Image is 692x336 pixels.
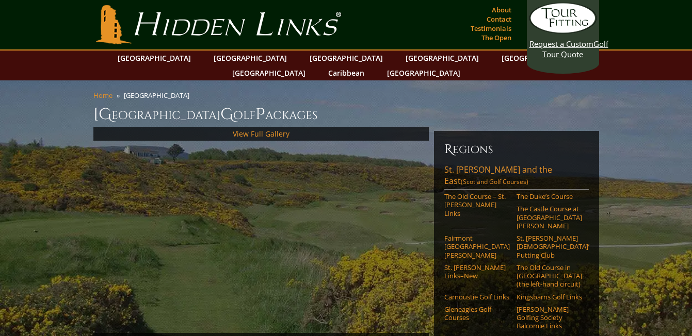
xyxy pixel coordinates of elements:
span: G [220,104,233,125]
a: About [489,3,514,17]
a: The Duke’s Course [517,192,582,200]
a: [GEOGRAPHIC_DATA] [227,65,311,80]
a: The Old Course – St. [PERSON_NAME] Links [444,192,510,217]
a: The Old Course in [GEOGRAPHIC_DATA] (the left-hand circuit) [517,263,582,289]
a: Kingsbarns Golf Links [517,293,582,301]
a: View Full Gallery [233,129,289,139]
a: Home [93,91,112,100]
a: St. [PERSON_NAME] [DEMOGRAPHIC_DATA]’ Putting Club [517,234,582,259]
a: The Open [479,30,514,45]
a: St. [PERSON_NAME] and the East(Scotland Golf Courses) [444,164,589,190]
a: Testimonials [468,21,514,36]
a: Contact [484,12,514,26]
a: Carnoustie Golf Links [444,293,510,301]
a: The Castle Course at [GEOGRAPHIC_DATA][PERSON_NAME] [517,205,582,230]
span: (Scotland Golf Courses) [461,177,528,186]
h6: Regions [444,141,589,158]
a: [GEOGRAPHIC_DATA] [400,51,484,65]
a: Fairmont [GEOGRAPHIC_DATA][PERSON_NAME] [444,234,510,259]
a: [GEOGRAPHIC_DATA] [208,51,292,65]
a: St. [PERSON_NAME] Links–New [444,263,510,280]
a: Caribbean [323,65,369,80]
a: [PERSON_NAME] Golfing Society Balcomie Links [517,305,582,330]
span: P [255,104,265,125]
a: [GEOGRAPHIC_DATA] [112,51,196,65]
a: Gleneagles Golf Courses [444,305,510,322]
a: Request a CustomGolf Tour Quote [529,3,597,59]
li: [GEOGRAPHIC_DATA] [124,91,194,100]
h1: [GEOGRAPHIC_DATA] olf ackages [93,104,599,125]
span: Request a Custom [529,39,593,49]
a: [GEOGRAPHIC_DATA] [304,51,388,65]
a: [GEOGRAPHIC_DATA] [382,65,465,80]
a: [GEOGRAPHIC_DATA] [496,51,580,65]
